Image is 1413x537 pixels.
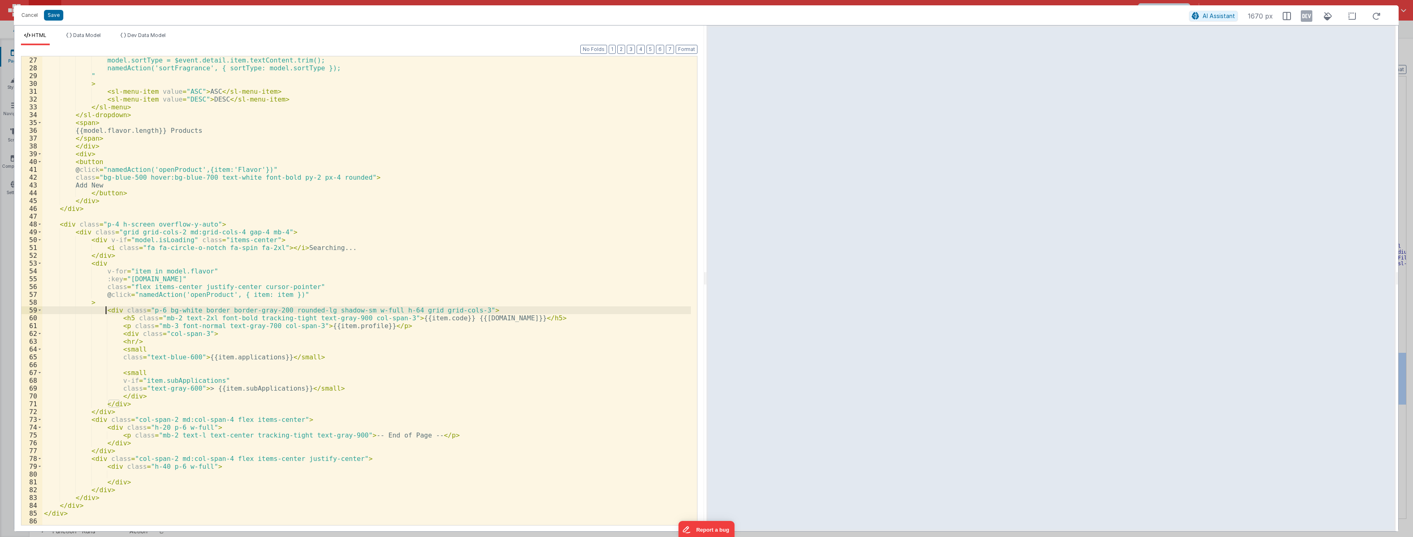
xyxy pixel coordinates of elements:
div: 35 [21,119,42,127]
div: 47 [21,213,42,220]
button: 2 [617,45,625,54]
div: 56 [21,283,42,291]
button: AI Assistant [1189,11,1238,21]
div: 30 [21,80,42,88]
span: HTML [32,32,46,38]
div: 32 [21,95,42,103]
div: 57 [21,291,42,299]
div: 70 [21,392,42,400]
div: 65 [21,353,42,361]
div: 82 [21,486,42,494]
div: 53 [21,259,42,267]
div: 55 [21,275,42,283]
div: 71 [21,400,42,408]
div: 39 [21,150,42,158]
span: 1670 px [1248,11,1273,21]
div: 80 [21,470,42,478]
div: 68 [21,377,42,384]
div: 60 [21,314,42,322]
button: 7 [666,45,674,54]
div: 50 [21,236,42,244]
div: 48 [21,220,42,228]
span: AI Assistant [1203,12,1235,19]
div: 51 [21,244,42,252]
div: 79 [21,463,42,470]
button: Format [676,45,697,54]
div: 40 [21,158,42,166]
div: 38 [21,142,42,150]
button: 3 [627,45,635,54]
div: 45 [21,197,42,205]
div: 75 [21,431,42,439]
div: 86 [21,517,42,525]
div: 27 [21,56,42,64]
div: 62 [21,330,42,338]
div: 41 [21,166,42,174]
div: 33 [21,103,42,111]
div: 66 [21,361,42,369]
button: 1 [609,45,616,54]
div: 43 [21,181,42,189]
div: 84 [21,502,42,509]
div: 44 [21,189,42,197]
div: 72 [21,408,42,416]
span: Data Model [73,32,101,38]
div: 59 [21,306,42,314]
div: 81 [21,478,42,486]
div: 37 [21,134,42,142]
div: 83 [21,494,42,502]
button: No Folds [580,45,607,54]
div: 78 [21,455,42,463]
button: 5 [646,45,654,54]
div: 76 [21,439,42,447]
div: 63 [21,338,42,345]
div: 46 [21,205,42,213]
div: 36 [21,127,42,134]
div: 49 [21,228,42,236]
div: 69 [21,384,42,392]
div: 28 [21,64,42,72]
div: 54 [21,267,42,275]
div: 52 [21,252,42,259]
div: 42 [21,174,42,181]
div: 85 [21,509,42,517]
div: 34 [21,111,42,119]
button: 4 [637,45,645,54]
div: 73 [21,416,42,424]
div: 74 [21,424,42,431]
span: Dev Data Model [127,32,166,38]
div: 29 [21,72,42,80]
div: 31 [21,88,42,95]
div: 67 [21,369,42,377]
button: Cancel [17,9,42,21]
button: 6 [656,45,664,54]
div: 61 [21,322,42,330]
button: Save [44,10,63,21]
div: 64 [21,345,42,353]
div: 58 [21,299,42,306]
div: 77 [21,447,42,455]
